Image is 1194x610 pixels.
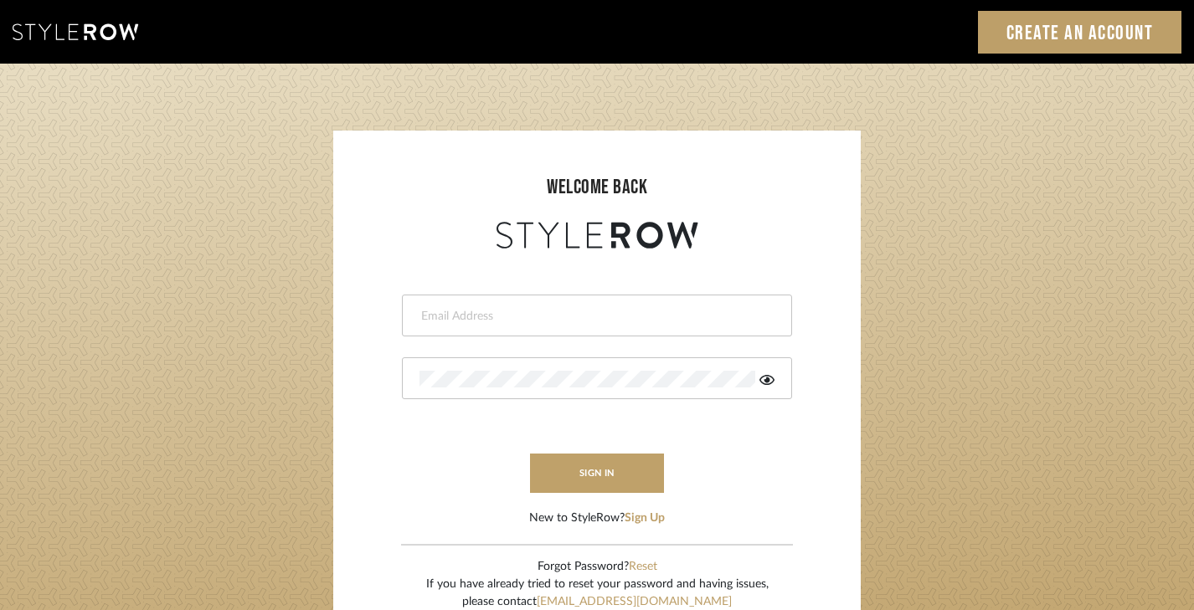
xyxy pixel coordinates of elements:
a: Create an Account [978,11,1182,54]
button: sign in [530,454,664,493]
a: [EMAIL_ADDRESS][DOMAIN_NAME] [537,596,732,607]
button: Sign Up [625,510,665,527]
div: Forgot Password? [426,558,769,576]
input: Email Address [419,308,770,325]
button: Reset [629,558,657,576]
div: welcome back [350,172,844,202]
div: New to StyleRow? [529,510,665,527]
